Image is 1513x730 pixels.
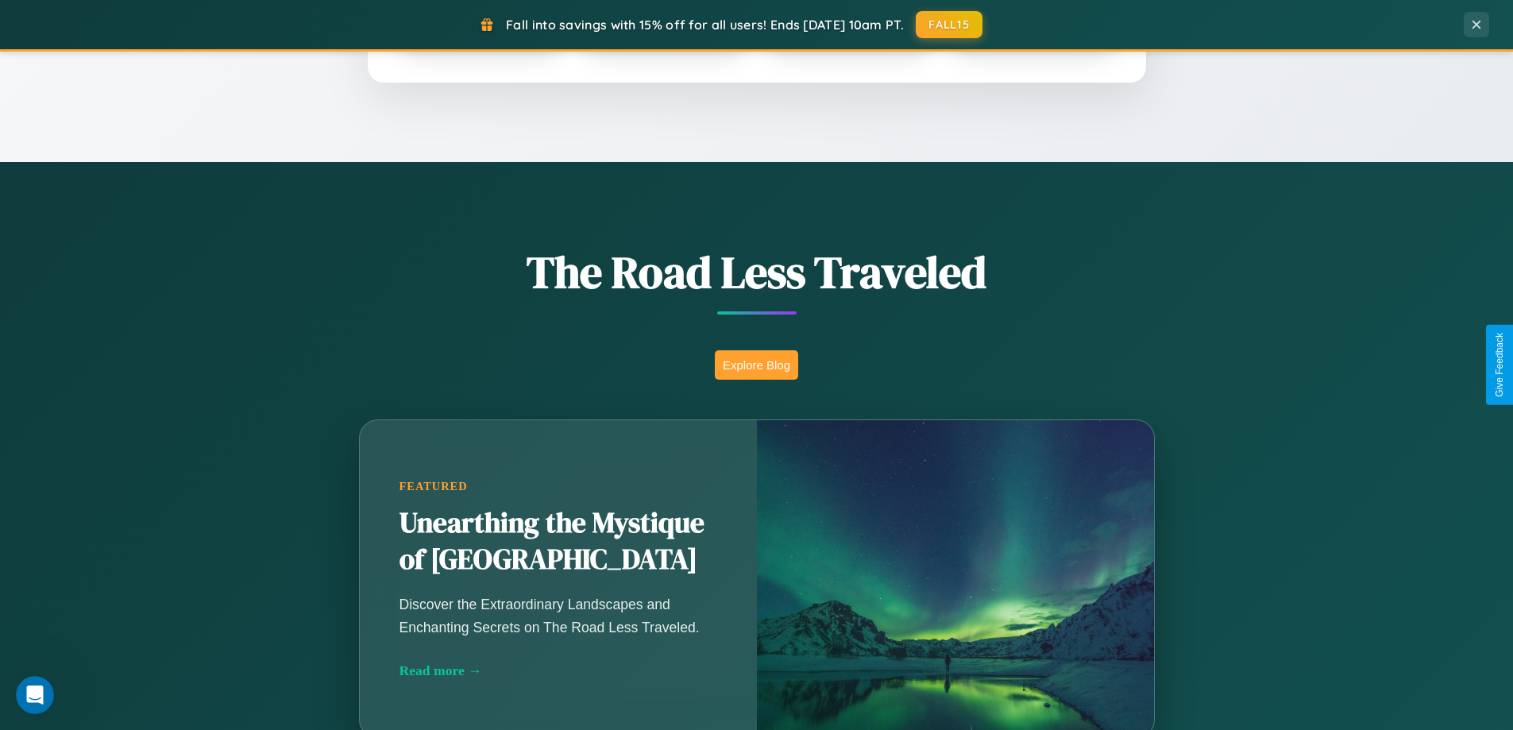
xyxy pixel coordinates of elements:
span: Fall into savings with 15% off for all users! Ends [DATE] 10am PT. [506,17,904,33]
p: Discover the Extraordinary Landscapes and Enchanting Secrets on The Road Less Traveled. [399,593,717,638]
div: Give Feedback [1494,333,1505,397]
button: FALL15 [916,11,982,38]
h2: Unearthing the Mystique of [GEOGRAPHIC_DATA] [399,505,717,578]
div: Featured [399,480,717,493]
button: Explore Blog [715,350,798,380]
h1: The Road Less Traveled [280,241,1233,303]
div: Read more → [399,662,717,679]
iframe: Intercom live chat [16,676,54,714]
